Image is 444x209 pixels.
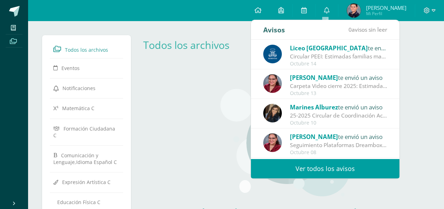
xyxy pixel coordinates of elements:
a: Eventos [53,62,120,74]
span: Mi Perfil [366,11,406,17]
span: Educación Física C [57,199,100,205]
img: a2412bf76b1055ed2ca12dd74e191724.png [347,4,361,18]
span: Liceo [GEOGRAPHIC_DATA] [290,44,368,52]
a: Comunicación y Lenguaje,Idioma Español C [53,149,120,168]
div: Octubre 14 [290,61,387,67]
div: 25-2025 Circular de Coordinación Académica: Buenos días estimadas familias maristas del Liceo Gua... [290,112,387,120]
a: Educación Física C [53,196,120,208]
span: [PERSON_NAME] [290,133,338,141]
a: Matemática C [53,102,120,114]
span: [PERSON_NAME] [366,4,406,11]
span: Comunicación y Lenguaje,Idioma Español C [53,152,117,165]
span: Expresión Artística C [62,179,111,185]
span: Eventos [61,65,80,71]
div: Octubre 08 [290,150,387,156]
a: Expresión Artística C [53,176,120,188]
a: Formación Ciudadana C [53,122,120,141]
img: ced593bbe059b44c48742505438c54e8.png [263,133,282,152]
span: Marines Alburez [290,103,338,111]
div: Circular PEEI: Estimadas familias maristas nos complace compartir con ustedes que, como parte de ... [290,52,387,61]
span: Todos los archivos [65,46,108,53]
div: te envió un aviso [290,102,387,112]
img: b41cd0bd7c5dca2e84b8bd7996f0ae72.png [263,45,282,63]
span: Matemática C [62,105,94,112]
div: Avisos [263,20,285,39]
div: te envió un aviso [290,132,387,141]
img: 6f99ca85ee158e1ea464f4dd0b53ae36.png [263,104,282,122]
a: Ver todos los avisos [251,159,399,178]
a: Notificaciones [53,82,120,94]
span: [PERSON_NAME] [290,74,338,82]
span: 0 [349,26,352,33]
a: Todos los archivos [143,38,230,52]
span: Notificaciones [62,85,95,91]
div: Octubre 10 [290,120,387,126]
img: ced593bbe059b44c48742505438c54e8.png [263,74,282,93]
div: te envió un aviso [290,43,387,52]
div: Seguimiento Plataformas Dreambox y Lectura Inteligente: Estimada Familia Marista: ¡Buenas tardes!... [290,141,387,149]
span: Formación Ciudadana C [53,125,115,138]
img: stages.png [220,80,350,199]
div: Octubre 13 [290,90,387,96]
div: Carpeta Video cierre 2025: Estimadas Familias Maristas: Deseando éxitos y bendiciones en sus acti... [290,82,387,90]
span: avisos sin leer [349,26,387,33]
a: Todos los archivos [53,43,120,55]
div: te envió un aviso [290,73,387,82]
div: Todos los archivos [143,38,240,52]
